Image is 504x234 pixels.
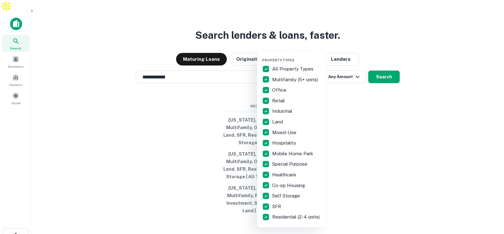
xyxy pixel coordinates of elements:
[272,86,288,94] p: Office
[272,213,321,221] p: Residential (2-4 units)
[272,150,314,157] p: Mobile Home Park
[272,171,297,179] p: Healthcare
[272,203,282,210] p: SFR
[272,192,301,200] p: Self Storage
[272,65,315,73] p: All Property Types
[272,97,286,105] p: Retail
[272,160,309,168] p: Special Purpose
[272,182,306,189] p: Co-op Housing
[272,118,284,126] p: Land
[272,107,294,115] p: Industrial
[472,184,504,214] iframe: Chat Widget
[272,76,319,83] p: Multifamily (5+ units)
[272,139,297,147] p: Hospitality
[262,58,295,62] span: Property Types
[272,129,298,136] p: Mixed-Use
